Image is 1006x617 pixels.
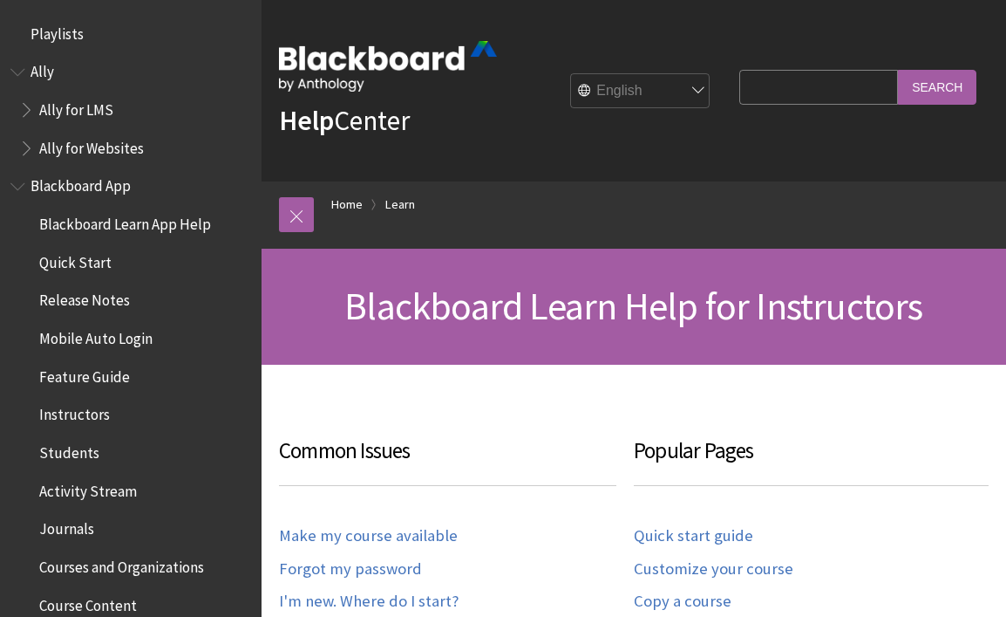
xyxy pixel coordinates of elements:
a: Learn [385,194,415,216]
span: Release Notes [39,286,130,310]
span: Blackboard Learn App Help [39,209,211,233]
span: Feature Guide [39,362,130,386]
a: Quick start guide [634,526,753,546]
span: Playlists [31,19,84,43]
a: Copy a course [634,592,731,612]
span: Courses and Organizations [39,552,204,576]
a: I'm new. Where do I start? [279,592,459,612]
span: Blackboard App [31,172,131,195]
span: Activity Stream [39,476,137,500]
span: Course Content [39,591,137,614]
nav: Book outline for Anthology Ally Help [10,58,251,163]
a: Forgot my password [279,559,422,579]
span: Mobile Auto Login [39,324,153,347]
h3: Popular Pages [634,435,989,486]
select: Site Language Selector [571,74,710,109]
strong: Help [279,103,334,138]
span: Blackboard Learn Help for Instructors [344,282,922,330]
a: Make my course available [279,526,458,546]
span: Quick Start [39,248,112,271]
span: Instructors [39,401,110,424]
span: Ally for Websites [39,134,144,157]
span: Journals [39,515,94,538]
h3: Common Issues [279,435,616,486]
a: HelpCenter [279,103,410,138]
img: Blackboard by Anthology [279,41,497,92]
input: Search [898,70,976,104]
span: Ally for LMS [39,95,113,119]
span: Ally [31,58,54,81]
a: Customize your course [634,559,793,579]
nav: Book outline for Playlists [10,19,251,49]
span: Students [39,438,99,462]
a: Home [331,194,363,216]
